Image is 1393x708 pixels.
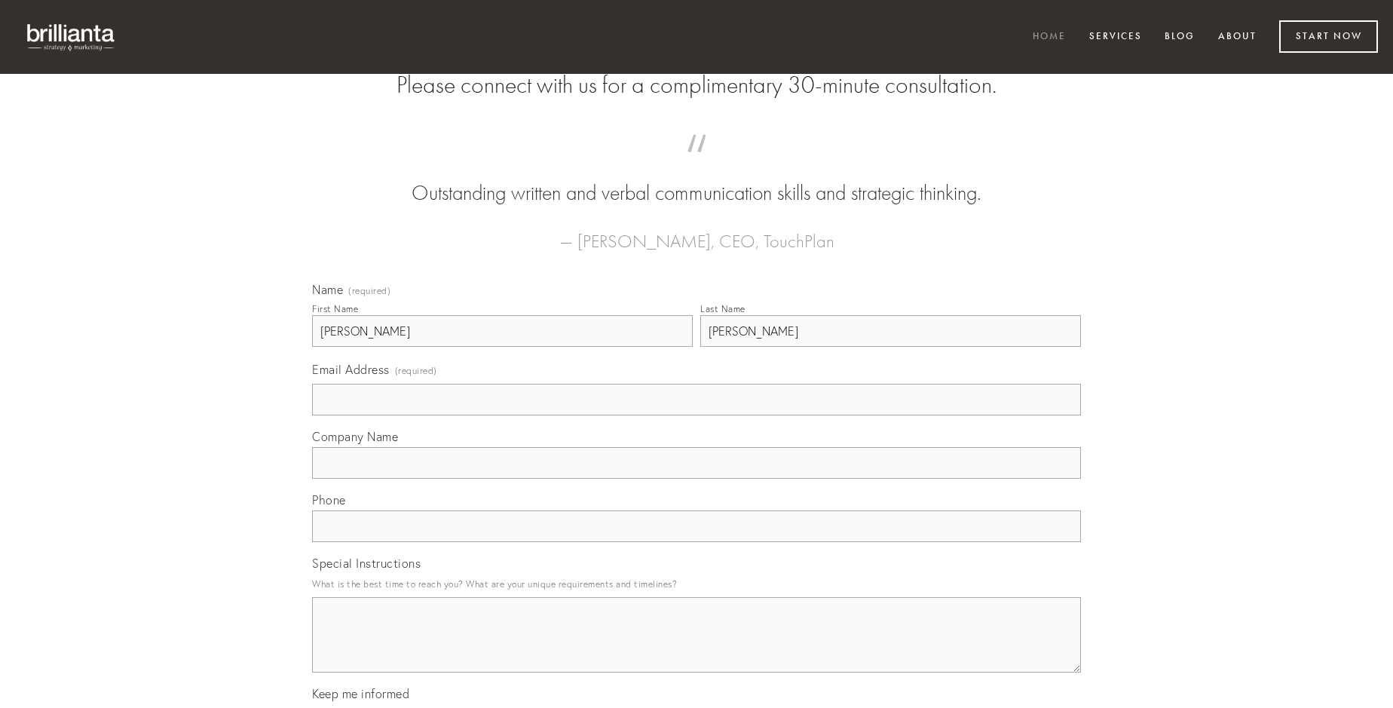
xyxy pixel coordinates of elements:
[312,556,421,571] span: Special Instructions
[1023,25,1076,50] a: Home
[700,303,745,314] div: Last Name
[312,429,398,444] span: Company Name
[336,149,1057,179] span: “
[312,574,1081,594] p: What is the best time to reach you? What are your unique requirements and timelines?
[1079,25,1152,50] a: Services
[1279,20,1378,53] a: Start Now
[1155,25,1205,50] a: Blog
[312,303,358,314] div: First Name
[312,492,346,507] span: Phone
[312,282,343,297] span: Name
[395,360,437,381] span: (required)
[312,71,1081,100] h2: Please connect with us for a complimentary 30-minute consultation.
[1208,25,1266,50] a: About
[312,362,390,377] span: Email Address
[336,208,1057,256] figcaption: — [PERSON_NAME], CEO, TouchPlan
[336,149,1057,208] blockquote: Outstanding written and verbal communication skills and strategic thinking.
[312,686,409,701] span: Keep me informed
[15,15,128,59] img: brillianta - research, strategy, marketing
[348,287,390,296] span: (required)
